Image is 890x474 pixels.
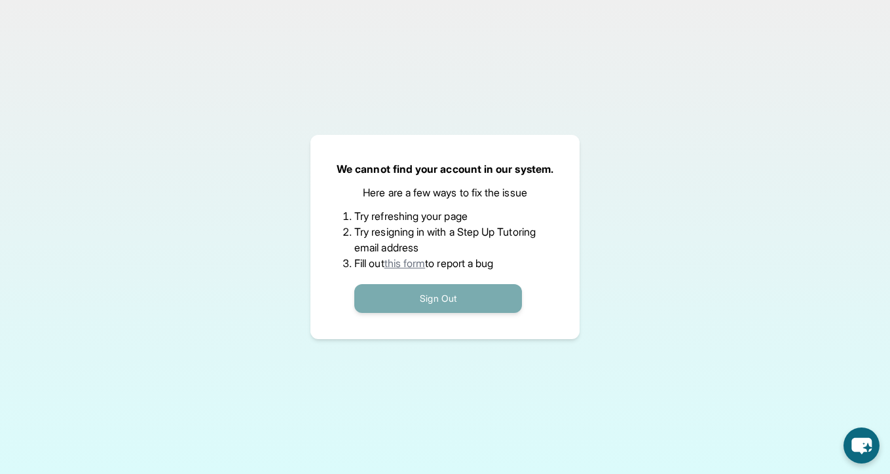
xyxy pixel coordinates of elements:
button: Sign Out [354,284,522,313]
p: We cannot find your account in our system. [337,161,553,177]
li: Try resigning in with a Step Up Tutoring email address [354,224,536,255]
p: Here are a few ways to fix the issue [363,185,527,200]
li: Fill out to report a bug [354,255,536,271]
a: this form [384,257,426,270]
button: chat-button [844,428,880,464]
li: Try refreshing your page [354,208,536,224]
a: Sign Out [354,291,522,304]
